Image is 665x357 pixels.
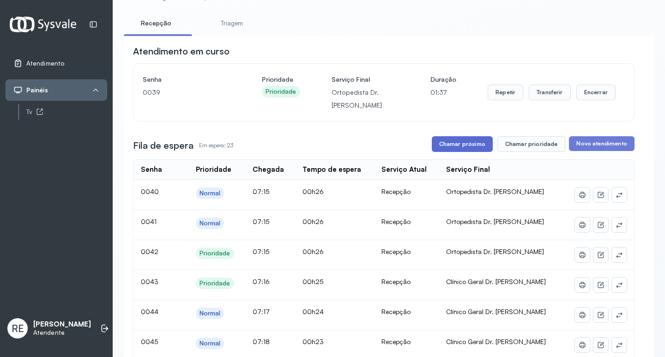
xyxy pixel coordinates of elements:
[253,278,270,285] span: 07:16
[381,308,431,316] div: Recepção
[143,73,230,86] h4: Senha
[253,338,270,345] span: 07:18
[446,248,544,255] span: Ortopedista Dr. [PERSON_NAME]
[381,188,431,196] div: Recepção
[302,338,324,345] span: 00h23
[262,73,300,86] h4: Prioridade
[302,218,324,225] span: 00h26
[569,136,634,151] button: Novo atendimento
[446,308,546,315] span: Clínico Geral Dr. [PERSON_NAME]
[141,278,158,285] span: 0043
[488,85,523,100] button: Repetir
[199,219,221,227] div: Normal
[33,329,91,337] p: Atendente
[13,59,99,68] a: Atendimento
[430,86,456,99] p: 01:37
[576,85,616,100] button: Encerrar
[141,248,158,255] span: 0042
[199,139,233,152] p: Em espera: 23
[199,16,264,31] a: Triagem
[446,338,546,345] span: Clínico Geral Dr. [PERSON_NAME]
[133,139,193,152] h3: Fila de espera
[124,16,188,31] a: Recepção
[199,249,230,257] div: Prioridade
[141,165,162,174] div: Senha
[26,108,107,116] div: Tv
[10,17,76,32] img: Logotipo do estabelecimento
[446,278,546,285] span: Clínico Geral Dr. [PERSON_NAME]
[381,248,431,256] div: Recepção
[381,165,427,174] div: Serviço Atual
[381,278,431,286] div: Recepção
[266,88,296,96] div: Prioridade
[26,106,107,118] a: Tv
[199,309,221,317] div: Normal
[497,136,566,152] button: Chamar prioridade
[196,165,231,174] div: Prioridade
[253,165,284,174] div: Chegada
[302,308,324,315] span: 00h24
[430,73,456,86] h4: Duração
[381,338,431,346] div: Recepção
[529,85,571,100] button: Transferir
[253,218,269,225] span: 07:15
[133,45,230,58] h3: Atendimento em curso
[253,308,270,315] span: 07:17
[302,188,324,195] span: 00h26
[446,165,490,174] div: Serviço Final
[141,308,158,315] span: 0044
[332,73,399,86] h4: Serviço Final
[302,248,324,255] span: 00h26
[199,339,221,347] div: Normal
[26,86,48,94] span: Painéis
[26,60,64,67] span: Atendimento
[143,86,230,99] p: 0039
[199,189,221,197] div: Normal
[446,218,544,225] span: Ortopedista Dr. [PERSON_NAME]
[332,86,399,112] p: Ortopedista Dr. [PERSON_NAME]
[446,188,544,195] span: Ortopedista Dr. [PERSON_NAME]
[302,165,361,174] div: Tempo de espera
[253,188,269,195] span: 07:15
[432,136,493,152] button: Chamar próximo
[141,218,157,225] span: 0041
[33,320,91,329] p: [PERSON_NAME]
[141,188,159,195] span: 0040
[253,248,269,255] span: 07:15
[199,279,230,287] div: Prioridade
[141,338,158,345] span: 0045
[381,218,431,226] div: Recepção
[302,278,323,285] span: 00h25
